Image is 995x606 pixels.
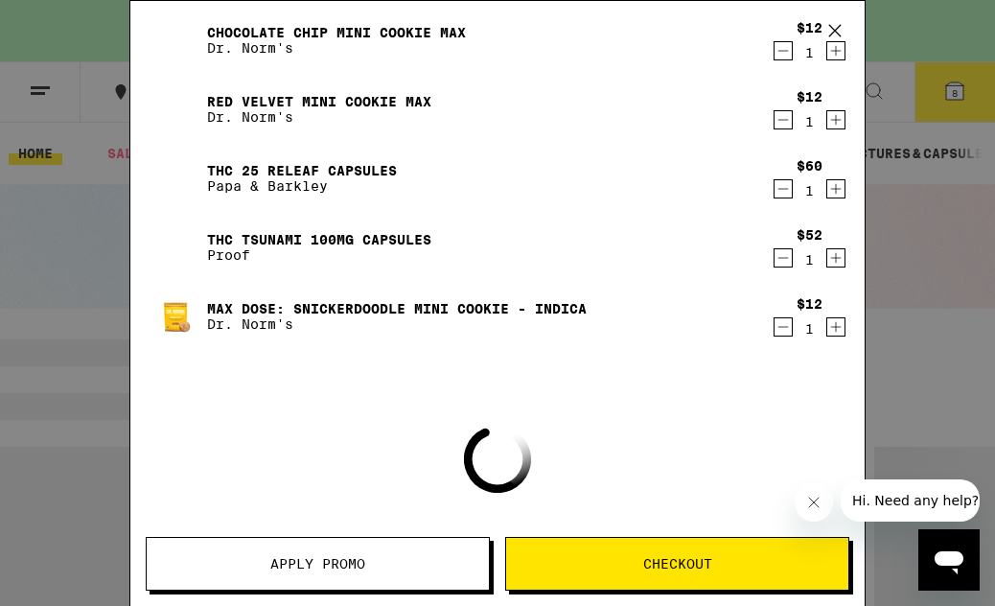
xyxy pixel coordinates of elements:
button: Decrement [774,41,793,60]
p: Dr. Norm's [207,316,587,332]
div: $52 [797,227,822,243]
span: Checkout [643,557,712,571]
div: 1 [797,252,822,268]
div: $12 [797,89,822,105]
div: $12 [797,296,822,312]
button: Apply Promo [146,537,490,591]
div: $60 [797,158,822,174]
button: Increment [826,248,845,268]
div: 1 [797,45,822,60]
a: Red Velvet Mini Cookie MAX [207,94,431,109]
button: Decrement [774,317,793,337]
button: Decrement [774,248,793,268]
button: Checkout [505,537,849,591]
div: $12 [797,20,822,35]
img: THC 25 Releaf Capsules [150,151,203,205]
a: THC 25 Releaf Capsules [207,163,397,178]
iframe: Message from company [841,479,980,522]
button: Increment [826,110,845,129]
p: Dr. Norm's [207,40,466,56]
button: Increment [826,317,845,337]
iframe: Close message [795,483,833,522]
div: 1 [797,321,822,337]
img: Max Dose: Snickerdoodle Mini Cookie - Indica [150,290,203,343]
p: Dr. Norm's [207,109,431,125]
button: Decrement [774,110,793,129]
button: Increment [826,179,845,198]
a: Chocolate Chip Mini Cookie MAX [207,25,466,40]
div: 1 [797,183,822,198]
p: Proof [207,247,431,263]
p: Papa & Barkley [207,178,397,194]
img: Red Velvet Mini Cookie MAX [150,82,203,136]
a: THC Tsunami 100mg Capsules [207,232,431,247]
img: THC Tsunami 100mg Capsules [150,221,203,274]
div: 1 [797,114,822,129]
button: Decrement [774,179,793,198]
span: Apply Promo [270,557,365,571]
a: Max Dose: Snickerdoodle Mini Cookie - Indica [207,301,587,316]
iframe: Button to launch messaging window [918,529,980,591]
img: Chocolate Chip Mini Cookie MAX [150,13,203,67]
